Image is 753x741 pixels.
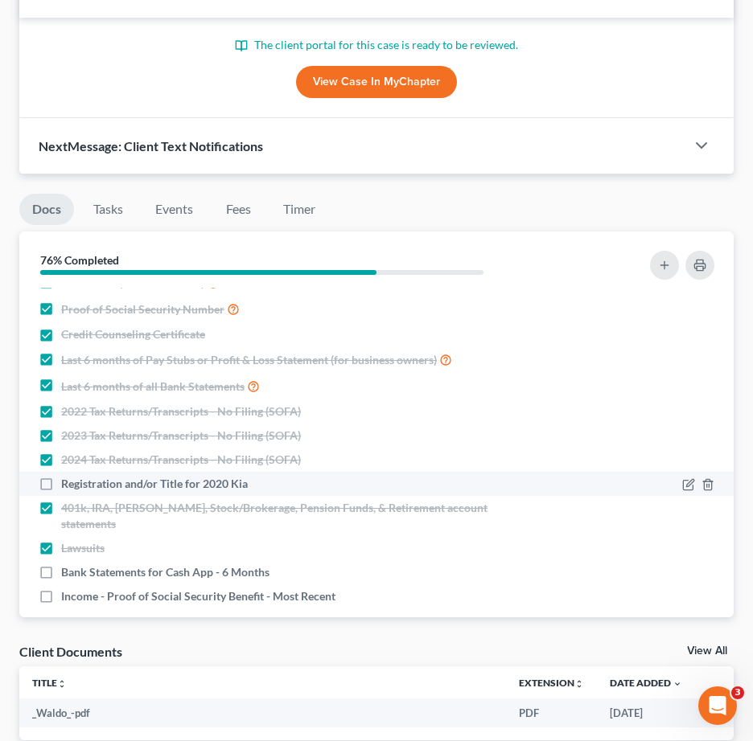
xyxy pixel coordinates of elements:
[731,686,744,699] span: 3
[32,677,67,689] a: Titleunfold_more
[698,686,737,725] iframe: Intercom live chat
[687,645,727,657] a: View All
[519,677,584,689] a: Extensionunfold_more
[212,194,264,225] a: Fees
[61,476,248,492] span: Registration and/or Title for 2020 Kia
[61,379,245,395] span: Last 6 months of all Bank Statements
[506,698,597,727] td: PDF
[19,643,122,660] div: Client Documents
[61,588,335,604] span: Income - Proof of Social Security Benefit - Most Recent
[673,679,682,689] i: expand_more
[57,679,67,689] i: unfold_more
[19,194,74,225] a: Docs
[61,403,301,420] span: 2022 Tax Returns/Transcripts - No Filing (SOFA)
[61,352,437,368] span: Last 6 months of Pay Stubs or Profit & Loss Statement (for business owners)
[61,540,105,556] span: Lawsuits
[597,698,695,727] td: [DATE]
[61,428,301,444] span: 2023 Tax Returns/Transcripts - No Filing (SOFA)
[39,138,263,154] span: NextMessage: Client Text Notifications
[296,66,457,98] a: View Case in MyChapter
[61,500,541,532] span: 401k, IRA, [PERSON_NAME], Stock/Brokerage, Pension Funds, & Retirement account statements
[61,326,205,342] span: Credit Counseling Certificate
[40,253,119,267] strong: 76% Completed
[61,564,270,580] span: Bank Statements for Cash App - 6 Months
[39,37,714,53] p: The client portal for this case is ready to be reviewed.
[19,698,506,727] td: _Waldo_-pdf
[142,194,206,225] a: Events
[80,194,136,225] a: Tasks
[61,301,224,317] span: Proof of Social Security Number
[574,679,584,689] i: unfold_more
[610,677,682,689] a: Date Added expand_more
[270,194,328,225] a: Timer
[61,452,301,468] span: 2024 Tax Returns/Transcripts - No Filing (SOFA)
